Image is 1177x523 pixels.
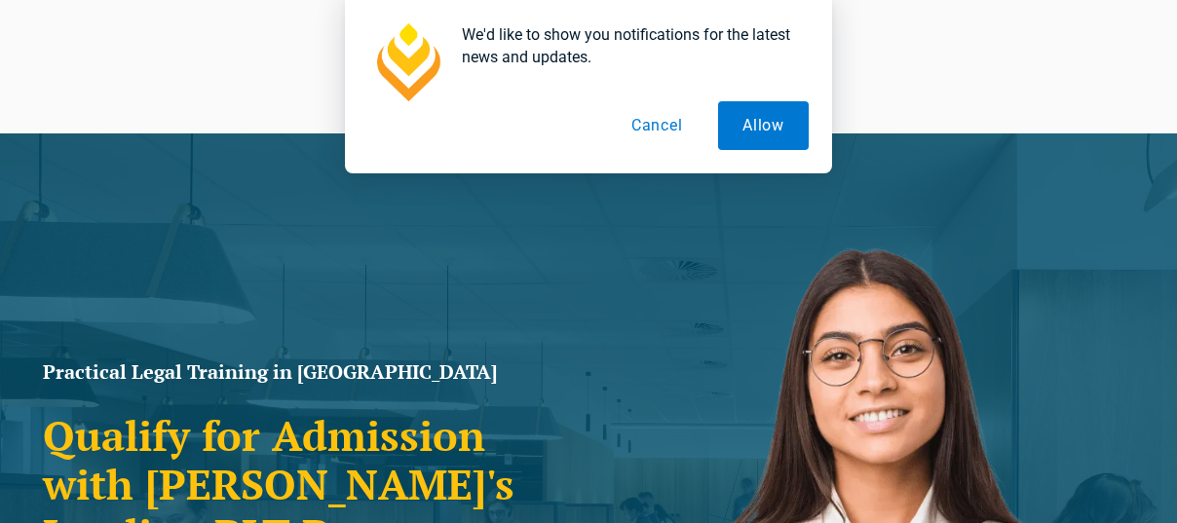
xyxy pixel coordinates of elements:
[718,101,809,150] button: Allow
[446,23,809,68] div: We'd like to show you notifications for the latest news and updates.
[43,362,579,382] h1: Practical Legal Training in [GEOGRAPHIC_DATA]
[368,23,446,101] img: notification icon
[607,101,707,150] button: Cancel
